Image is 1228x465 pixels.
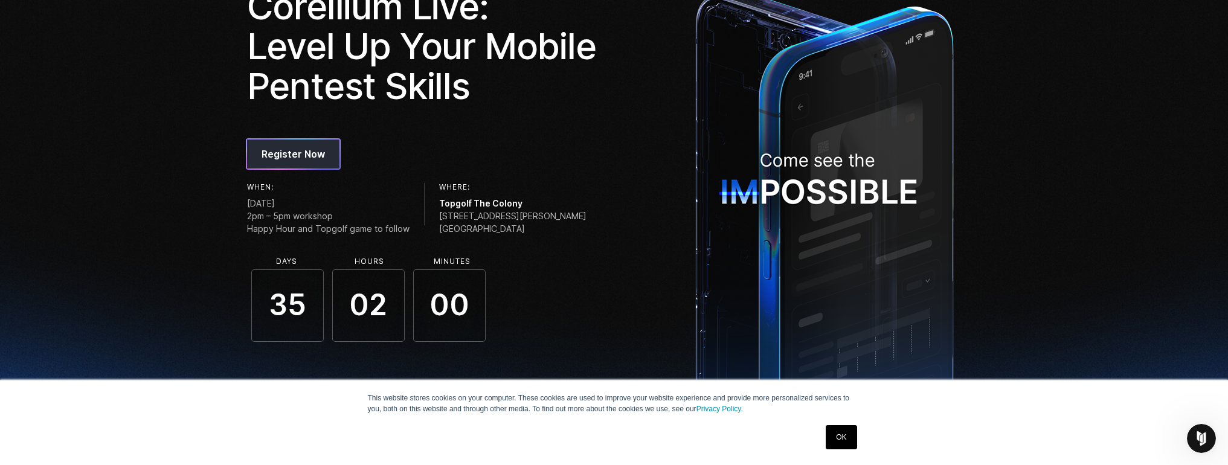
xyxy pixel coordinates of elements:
li: Hours [333,257,406,266]
li: Days [251,257,323,266]
a: Privacy Policy. [696,405,743,413]
span: [DATE] [247,197,410,210]
span: [STREET_ADDRESS][PERSON_NAME] [GEOGRAPHIC_DATA] [439,210,587,235]
span: 02 [332,269,405,342]
span: Topgolf The Colony [439,197,587,210]
span: 35 [251,269,324,342]
p: This website stores cookies on your computer. These cookies are used to improve your website expe... [368,393,861,414]
span: 00 [413,269,486,342]
h6: Where: [439,183,587,191]
a: OK [826,425,857,449]
span: 2pm – 5pm workshop Happy Hour and Topgolf game to follow [247,210,410,235]
span: Register Now [262,147,325,161]
h6: When: [247,183,410,191]
a: Register Now [247,139,339,168]
li: Minutes [416,257,489,266]
iframe: Intercom live chat [1187,424,1216,453]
